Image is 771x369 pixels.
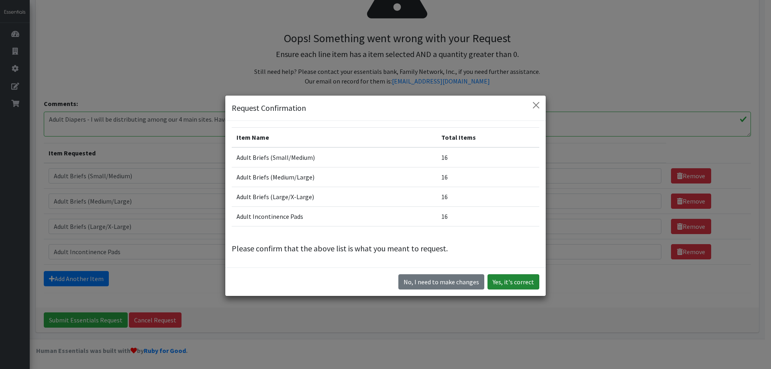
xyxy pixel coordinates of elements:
th: Total Items [436,128,539,148]
td: Adult Incontinence Pads [232,207,436,226]
td: 16 [436,147,539,167]
th: Item Name [232,128,436,148]
h5: Request Confirmation [232,102,306,114]
td: 16 [436,207,539,226]
button: Yes, it's correct [487,274,539,289]
button: No I need to make changes [398,274,484,289]
td: Adult Briefs (Small/Medium) [232,147,436,167]
td: 16 [436,167,539,187]
button: Close [530,99,543,112]
td: Adult Briefs (Large/X-Large) [232,187,436,207]
p: Please confirm that the above list is what you meant to request. [232,243,539,255]
td: 16 [436,187,539,207]
td: Adult Briefs (Medium/Large) [232,167,436,187]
